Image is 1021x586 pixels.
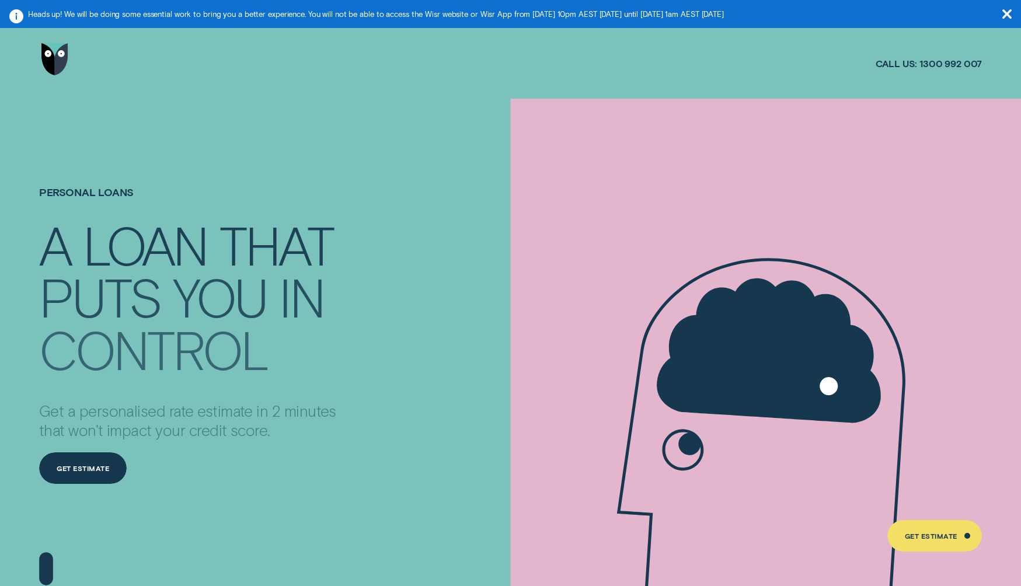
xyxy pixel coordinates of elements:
h1: Personal Loans [39,186,346,219]
span: 1300 992 007 [919,57,982,69]
div: LOAN [83,220,208,270]
a: Get Estimate [887,520,982,552]
a: Get Estimate [39,452,127,484]
div: IN [279,272,324,322]
a: Call us:1300 992 007 [876,57,982,69]
h4: A LOAN THAT PUTS YOU IN CONTROL [39,218,346,367]
a: Go to home page [39,23,71,94]
p: Get a personalised rate estimate in 2 minutes that won't impact your credit score. [39,402,346,441]
div: CONTROL [39,325,267,375]
img: Wisr [41,43,68,75]
div: A [39,220,71,270]
span: Call us: [876,57,917,69]
div: THAT [219,220,333,270]
div: PUTS [39,272,161,322]
div: YOU [173,272,267,322]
